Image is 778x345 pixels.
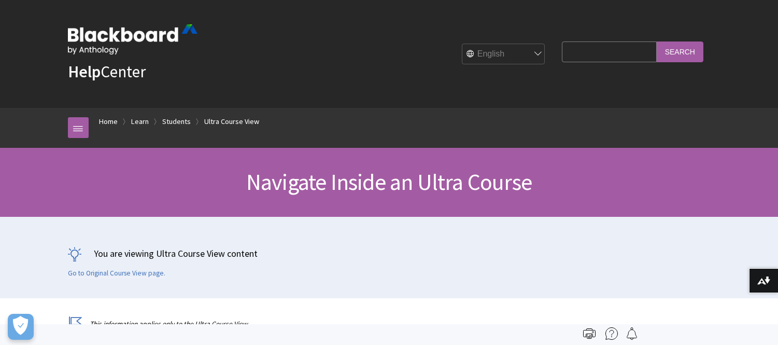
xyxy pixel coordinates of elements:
[462,44,545,65] select: Site Language Selector
[68,269,165,278] a: Go to Original Course View page.
[99,115,118,128] a: Home
[204,115,259,128] a: Ultra Course View
[131,115,149,128] a: Learn
[246,168,532,196] span: Navigate Inside an Ultra Course
[583,327,596,340] img: Print
[68,61,101,82] strong: Help
[68,24,197,54] img: Blackboard by Anthology
[68,61,146,82] a: HelpCenter
[162,115,191,128] a: Students
[605,327,618,340] img: More help
[68,247,711,260] p: You are viewing Ultra Course View content
[657,42,703,62] input: Search
[68,319,557,329] p: This information applies only to the Ultra Course View.
[8,314,34,340] button: Open Preferences
[626,327,638,340] img: Follow this page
